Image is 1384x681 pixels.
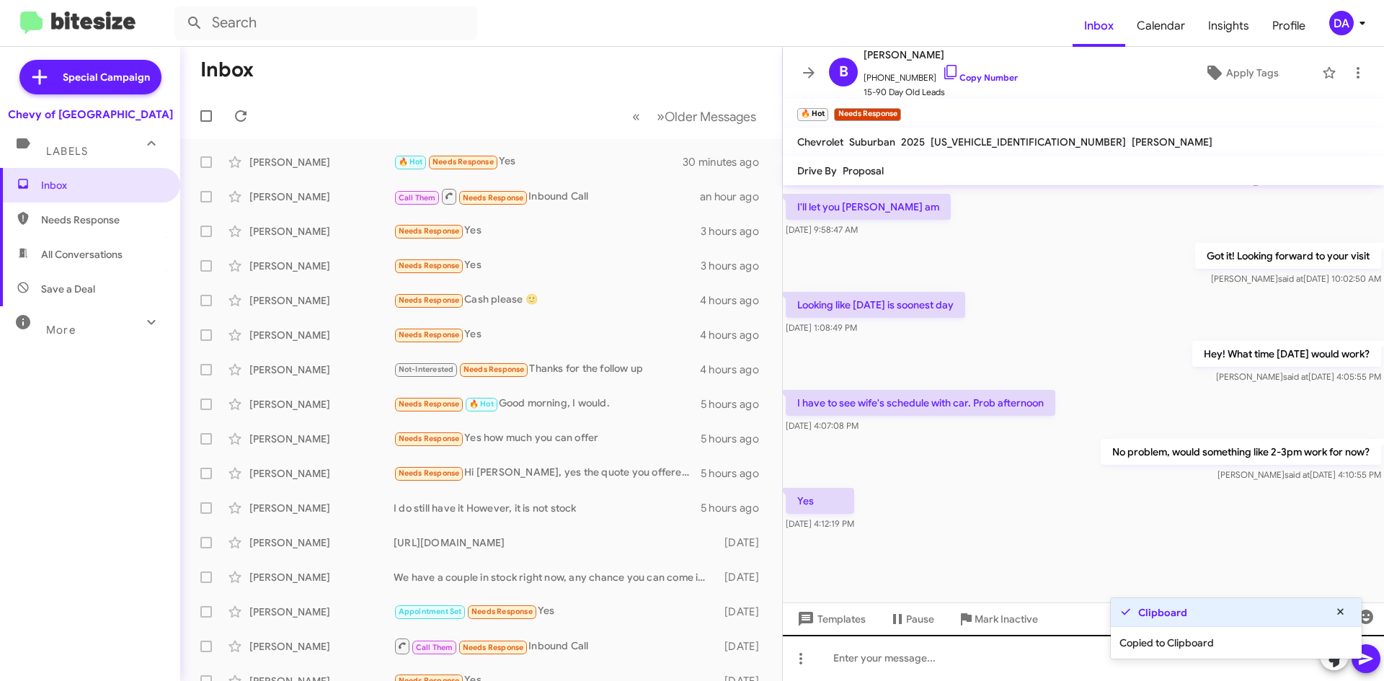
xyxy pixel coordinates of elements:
[249,293,394,308] div: [PERSON_NAME]
[394,292,700,308] div: Cash please 🙂
[249,224,394,239] div: [PERSON_NAME]
[63,70,150,84] span: Special Campaign
[700,328,771,342] div: 4 hours ago
[786,224,858,235] span: [DATE] 9:58:47 AM
[786,292,965,318] p: Looking like [DATE] is soonest day
[1217,469,1381,480] span: [PERSON_NAME] [DATE] 4:10:55 PM
[1261,5,1317,47] a: Profile
[942,72,1018,83] a: Copy Number
[786,194,951,220] p: I'll let you [PERSON_NAME] am
[394,396,701,412] div: Good morning, I would.
[19,60,161,94] a: Special Campaign
[843,164,884,177] span: Proposal
[46,145,88,158] span: Labels
[394,603,717,620] div: Yes
[249,362,394,377] div: [PERSON_NAME]
[399,434,460,443] span: Needs Response
[399,607,462,616] span: Appointment Set
[701,397,771,411] div: 5 hours ago
[416,643,453,652] span: Call Them
[394,326,700,343] div: Yes
[41,282,95,296] span: Save a Deal
[399,295,460,305] span: Needs Response
[1132,135,1212,148] span: [PERSON_NAME]
[717,639,771,654] div: [DATE]
[701,432,771,446] div: 5 hours ago
[624,102,765,131] nav: Page navigation example
[1125,5,1197,47] a: Calendar
[249,155,394,169] div: [PERSON_NAME]
[1073,5,1125,47] span: Inbox
[931,135,1126,148] span: [US_VEHICLE_IDENTIFICATION_NUMBER]
[249,639,394,654] div: [PERSON_NAME]
[717,570,771,584] div: [DATE]
[786,420,859,431] span: [DATE] 4:07:08 PM
[1138,605,1187,620] strong: Clipboard
[700,190,771,204] div: an hour ago
[1167,60,1315,86] button: Apply Tags
[1285,469,1310,480] span: said at
[399,399,460,409] span: Needs Response
[783,606,877,632] button: Templates
[463,193,524,202] span: Needs Response
[432,157,494,166] span: Needs Response
[394,361,700,378] div: Thanks for the follow up
[200,58,254,81] h1: Inbox
[657,107,665,125] span: »
[8,107,173,122] div: Chevy of [GEOGRAPHIC_DATA]
[174,6,477,40] input: Search
[394,257,701,274] div: Yes
[249,190,394,204] div: [PERSON_NAME]
[1211,273,1381,284] span: [PERSON_NAME] [DATE] 10:02:50 AM
[1101,439,1381,465] p: No problem, would something like 2-3pm work for now?
[463,365,525,374] span: Needs Response
[648,102,765,131] button: Next
[249,397,394,411] div: [PERSON_NAME]
[864,63,1018,85] span: [PHONE_NUMBER]
[877,606,946,632] button: Pause
[249,605,394,619] div: [PERSON_NAME]
[471,607,533,616] span: Needs Response
[394,153,684,170] div: Yes
[1329,11,1354,35] div: DA
[794,606,866,632] span: Templates
[394,501,701,515] div: I do still have it However, it is not stock
[1197,5,1261,47] a: Insights
[906,606,934,632] span: Pause
[797,135,843,148] span: Chevrolet
[1216,371,1381,382] span: [PERSON_NAME] [DATE] 4:05:55 PM
[901,135,925,148] span: 2025
[1111,627,1362,659] div: Copied to Clipboard
[249,328,394,342] div: [PERSON_NAME]
[700,293,771,308] div: 4 hours ago
[399,468,460,478] span: Needs Response
[700,362,771,377] div: 4 hours ago
[1317,11,1368,35] button: DA
[399,330,460,339] span: Needs Response
[394,535,717,550] div: [URL][DOMAIN_NAME]
[249,259,394,273] div: [PERSON_NAME]
[624,102,649,131] button: Previous
[786,322,857,333] span: [DATE] 1:08:49 PM
[864,46,1018,63] span: [PERSON_NAME]
[469,399,494,409] span: 🔥 Hot
[786,518,854,529] span: [DATE] 4:12:19 PM
[249,535,394,550] div: [PERSON_NAME]
[946,606,1050,632] button: Mark Inactive
[1192,341,1381,367] p: Hey! What time [DATE] would work?
[839,61,848,84] span: B
[1283,371,1308,382] span: said at
[394,187,700,205] div: Inbound Call
[1195,243,1381,269] p: Got it! Looking forward to your visit
[975,606,1038,632] span: Mark Inactive
[786,488,854,514] p: Yes
[701,501,771,515] div: 5 hours ago
[701,259,771,273] div: 3 hours ago
[1226,60,1279,86] span: Apply Tags
[41,178,164,192] span: Inbox
[849,135,895,148] span: Suburban
[46,324,76,337] span: More
[717,605,771,619] div: [DATE]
